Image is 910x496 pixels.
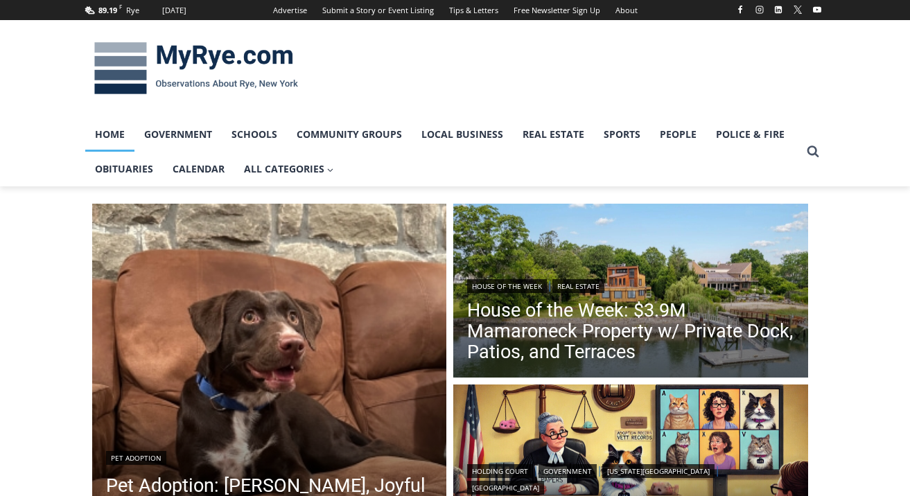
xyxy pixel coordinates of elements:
[650,117,706,152] a: People
[85,117,134,152] a: Home
[770,1,787,18] a: Linkedin
[467,464,533,478] a: Holding Court
[706,117,794,152] a: Police & Fire
[244,161,334,177] span: All Categories
[602,464,715,478] a: [US_STATE][GEOGRAPHIC_DATA]
[85,117,800,187] nav: Primary Navigation
[163,152,234,186] a: Calendar
[467,300,794,362] a: House of the Week: $3.9M Mamaroneck Property w/ Private Dock, Patios, and Terraces
[287,117,412,152] a: Community Groups
[106,451,166,465] a: Pet Adoption
[552,279,604,293] a: Real Estate
[467,481,544,495] a: [GEOGRAPHIC_DATA]
[467,276,794,293] div: |
[126,4,139,17] div: Rye
[789,1,806,18] a: X
[412,117,513,152] a: Local Business
[85,152,163,186] a: Obituaries
[85,33,307,105] img: MyRye.com
[800,139,825,164] button: View Search Form
[134,117,222,152] a: Government
[539,464,597,478] a: Government
[119,3,122,10] span: F
[751,1,768,18] a: Instagram
[453,204,808,381] img: 1160 Greacen Point Road, Mamaroneck
[162,4,186,17] div: [DATE]
[234,152,344,186] a: All Categories
[453,204,808,381] a: Read More House of the Week: $3.9M Mamaroneck Property w/ Private Dock, Patios, and Terraces
[98,5,117,15] span: 89.19
[809,1,825,18] a: YouTube
[222,117,287,152] a: Schools
[594,117,650,152] a: Sports
[467,461,794,495] div: | | |
[732,1,749,18] a: Facebook
[513,117,594,152] a: Real Estate
[467,279,547,293] a: House of the Week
